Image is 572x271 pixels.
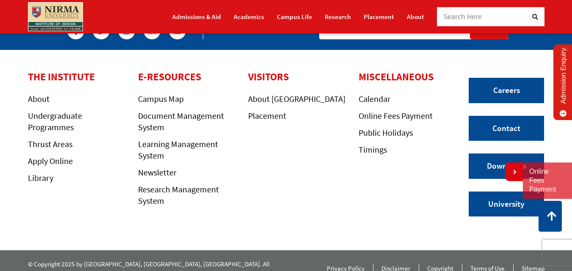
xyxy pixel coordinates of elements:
[28,172,53,183] a: Library
[359,127,413,138] a: Public Holidays
[172,9,221,24] a: Admissions & Aid
[138,93,184,104] a: Campus Map
[28,139,72,149] a: Thrust Areas
[469,78,544,103] a: Careers
[277,9,312,24] a: Campus Life
[359,93,390,104] a: Calendar
[407,9,424,24] a: About
[359,110,433,121] a: Online Fees Payment
[359,144,387,155] a: Timings
[444,12,482,21] span: Search Here
[28,156,73,166] a: Apply Online
[138,139,218,161] a: Learning Management System
[529,167,566,194] a: Online Fees Payment
[248,110,286,121] a: Placement
[469,116,544,141] a: Contact
[364,9,394,24] a: Placement
[28,93,50,104] a: About
[138,184,219,206] a: Research Management System
[248,93,345,104] a: About [GEOGRAPHIC_DATA]
[28,2,83,31] img: main_logo
[138,167,177,178] a: Newsletter
[234,9,264,24] a: Academics
[469,153,544,179] a: Downloads
[138,110,224,132] a: Document Management System
[325,9,351,24] a: Research
[28,110,82,132] a: Undergraduate Programmes
[469,192,544,217] a: University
